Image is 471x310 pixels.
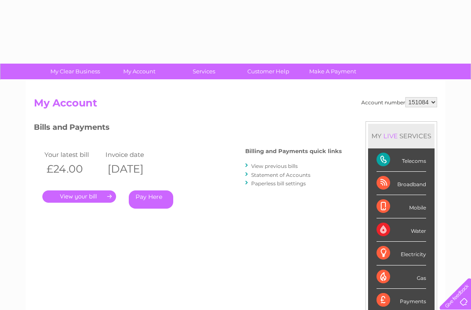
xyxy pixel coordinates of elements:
th: [DATE] [103,160,164,178]
div: LIVE [382,132,399,140]
div: Mobile [377,195,426,218]
div: Telecoms [377,148,426,172]
div: MY SERVICES [368,124,435,148]
a: . [42,190,116,203]
div: Water [377,218,426,242]
a: Make A Payment [298,64,368,79]
td: Your latest bill [42,149,103,160]
a: Pay Here [129,190,173,209]
div: Gas [377,265,426,289]
h3: Bills and Payments [34,121,342,136]
a: View previous bills [251,163,298,169]
a: Services [169,64,239,79]
h2: My Account [34,97,437,113]
h4: Billing and Payments quick links [245,148,342,154]
td: Invoice date [103,149,164,160]
div: Broadband [377,172,426,195]
div: Electricity [377,242,426,265]
a: My Account [105,64,175,79]
a: Customer Help [233,64,303,79]
a: Statement of Accounts [251,172,310,178]
a: My Clear Business [40,64,110,79]
th: £24.00 [42,160,103,178]
div: Account number [361,97,437,107]
a: Paperless bill settings [251,180,306,187]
